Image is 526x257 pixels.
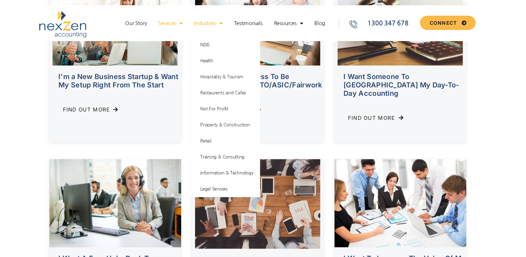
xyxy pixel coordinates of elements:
h2: I'm a New Business Startup & Want My Setup Right From The Start [58,72,181,89]
h2: I Need My Business To Be Compliant With ATO/ASIC/Fairwork [201,72,324,89]
a: Restaurants and Cafes [191,85,260,101]
a: Services [155,20,186,27]
a: 1300 347 678 [349,19,418,28]
a: Property & Construction [191,117,260,133]
a: Resources [270,20,307,27]
ul: Industries [191,37,260,197]
a: Health [191,53,260,69]
a: Retail [191,133,260,149]
a: NDIS [191,37,260,53]
a: Not For Profit [191,101,260,117]
a: CONNECT [420,16,475,30]
a: Training & Consulting [191,149,260,165]
nav: Menu [115,20,335,27]
span: 1300 347 678 [366,19,408,28]
a: Industries [191,20,226,27]
a: Information & Technology [191,165,260,181]
a: Legal Services [191,181,260,197]
a: Testimonials [230,20,266,27]
a: Find Out More [334,108,418,127]
a: Blog [311,20,328,27]
span: Find Out More [348,115,395,120]
a: Our Story [122,20,150,27]
a: Find Out More [49,100,132,119]
a: Hospitality & Tourism [191,69,260,85]
span: CONNECT [429,21,457,25]
h2: I Want Someone To [GEOGRAPHIC_DATA] My Day-To-Day Accounting [343,72,466,98]
span: Find Out More [63,107,110,112]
